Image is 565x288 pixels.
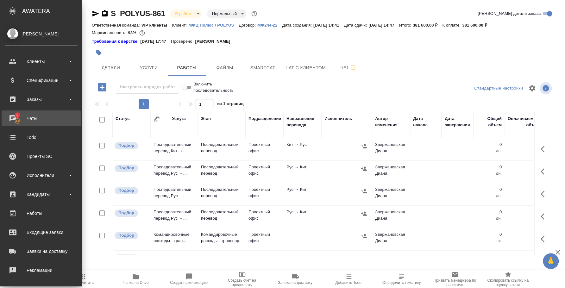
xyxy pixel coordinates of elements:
[537,141,552,157] button: Здесь прячутся важные кнопки
[118,142,134,149] p: Подбор
[508,170,540,177] p: дн.
[245,183,283,205] td: Проектный офис
[359,231,369,241] button: Назначить
[170,280,208,285] span: Создать рекламацию
[173,11,194,16] button: В работе
[162,270,216,288] button: Создать рекламацию
[2,243,81,259] a: Заявки на доставку
[201,209,242,222] p: Последовательный перевод
[201,186,242,199] p: Последовательный перевод
[413,116,438,128] div: Дата начала
[333,64,364,72] span: Чат
[481,270,535,288] button: Скопировать ссылку на оценку заказа
[154,116,160,122] button: Сгруппировать
[217,100,244,109] span: из 1 страниц
[92,38,140,45] div: Нажми, чтобы открыть папку с инструкцией
[92,23,141,28] p: Ответственная команда:
[118,165,134,171] p: Подбор
[359,186,369,196] button: Назначить
[372,228,410,250] td: Звержановская Диана
[5,95,78,104] div: Заказы
[114,254,147,262] div: Можно подбирать исполнителей
[257,22,282,28] a: МФ244-22
[442,23,462,28] p: К оплате:
[5,209,78,218] div: Работы
[114,186,147,195] div: Можно подбирать исполнителей
[368,23,399,28] p: [DATE] 14:47
[134,64,164,72] span: Услуги
[476,148,502,154] p: дн.
[476,116,502,128] div: Общий объем
[92,38,140,45] a: Требования к верстке:
[476,209,502,215] p: 0
[109,270,162,288] button: Папка на Drive
[372,183,410,205] td: Звержановская Диана
[286,64,326,72] span: Чат с клиентом
[114,231,147,240] div: Можно подбирать исполнителей
[537,164,552,179] button: Здесь прячутся важные кнопки
[210,11,239,16] button: Нормальный
[245,138,283,160] td: Проектный офис
[432,278,478,287] span: Призвать менеджера по развитию
[476,164,502,170] p: 0
[476,170,502,177] p: дн.
[170,9,202,18] div: В работе
[540,82,553,94] span: Посмотреть информацию
[12,112,22,118] span: 3
[71,280,94,285] span: Пересчитать
[2,110,81,126] a: 3Чаты
[5,114,78,123] div: Чаты
[92,46,106,60] button: Добавить тэг
[118,187,134,194] p: Подбор
[245,206,283,228] td: Проектный офис
[141,23,172,28] p: VIP клиенты
[114,209,147,217] div: Можно подбирать исполнителей
[335,280,361,285] span: Добавить Todo
[359,164,369,173] button: Назначить
[207,9,246,18] div: В работе
[359,254,369,263] button: Назначить
[537,209,552,224] button: Здесь прячутся важные кнопки
[172,64,202,72] span: Работы
[123,280,149,285] span: Папка на Drive
[56,270,109,288] button: Пересчитать
[508,238,540,244] p: шт
[5,190,78,199] div: Кандидаты
[322,270,375,288] button: Добавить Todo
[245,228,283,250] td: Проектный офис
[543,253,559,269] button: 🙏
[324,116,352,122] div: Исполнитель
[201,141,242,154] p: Последовательный перевод
[5,133,78,142] div: Todo
[462,23,492,28] p: 381 600,00 ₽
[171,38,195,45] p: Проверено:
[508,186,540,193] p: 0
[138,29,146,37] button: 22000.00 RUB;
[524,81,540,96] span: Настроить таблицу
[248,64,278,72] span: Smartcat
[118,210,134,216] p: Подбор
[96,64,126,72] span: Детали
[5,76,78,85] div: Спецификации
[5,57,78,66] div: Клиенты
[2,129,81,145] a: Todo
[283,138,321,160] td: Кит → Рус
[476,193,502,199] p: дн.
[257,23,282,28] p: МФ244-22
[248,116,281,122] div: Подразделение
[508,164,540,170] p: 0
[269,270,322,288] button: Заявка на доставку
[101,10,109,17] button: Скопировать ссылку
[140,38,171,45] p: [DATE] 17:47
[250,9,258,18] button: Доп статусы указывают на важность/срочность заказа
[399,23,413,28] p: Итого:
[92,10,99,17] button: Скопировать ссылку для ЯМессенджера
[114,141,147,150] div: Можно подбирать исполнителей
[537,186,552,202] button: Здесь прячутся важные кнопки
[508,215,540,222] p: дн.
[313,23,344,28] p: [DATE] 14:41
[372,161,410,183] td: Звержановская Диана
[537,231,552,247] button: Здесь прячутся важные кнопки
[150,183,198,205] td: Последовательный перевод Рус →...
[239,23,257,28] p: Договор:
